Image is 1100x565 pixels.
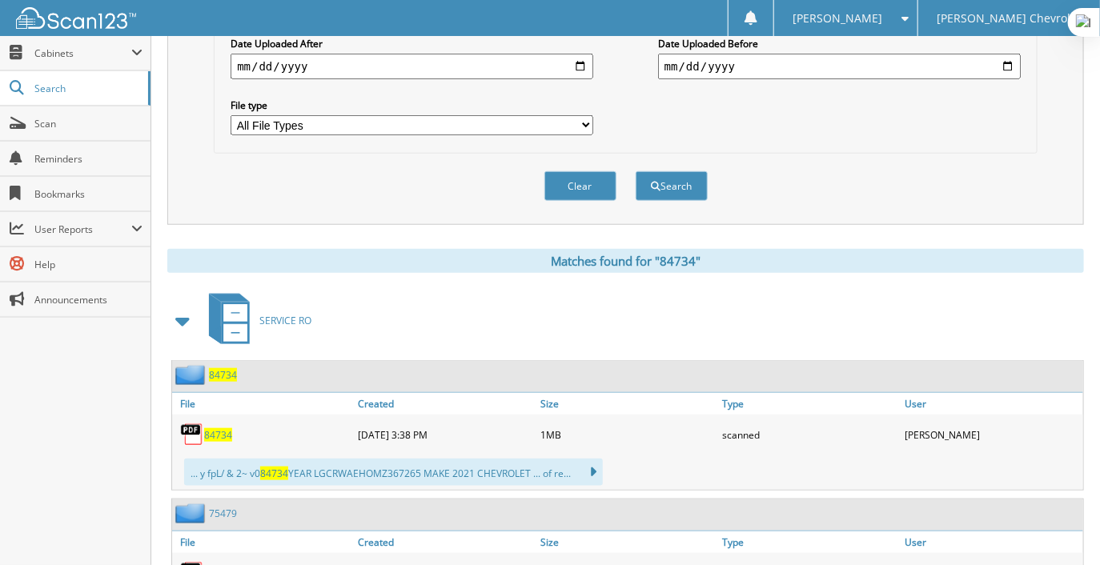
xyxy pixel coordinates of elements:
div: ... y fpL/ & 2~ v0 YEAR LGCRWAEHOMZ367265 MAKE 2021 CHEVROLET ... of re... [184,459,603,486]
img: folder2.png [175,503,209,523]
a: File [172,531,355,553]
a: Type [719,393,901,415]
span: Bookmarks [34,187,143,201]
a: Created [355,393,537,415]
a: 84734 [204,428,232,442]
a: Type [719,531,901,553]
span: Scan [34,117,143,130]
label: Date Uploaded After [231,37,593,50]
span: [PERSON_NAME] [793,14,883,23]
span: [PERSON_NAME] Chevrolet [937,14,1081,23]
a: User [901,531,1083,553]
input: end [658,54,1021,79]
a: SERVICE RO [199,289,311,352]
a: Created [355,531,537,553]
span: Cabinets [34,46,131,60]
span: SERVICE RO [259,314,311,327]
a: Size [536,393,719,415]
label: File type [231,98,593,112]
a: 84734 [209,368,237,382]
span: User Reports [34,222,131,236]
label: Date Uploaded Before [658,37,1021,50]
div: Matches found for "84734" [167,249,1084,273]
span: Help [34,258,143,271]
a: File [172,393,355,415]
a: Size [536,531,719,553]
button: Clear [544,171,616,201]
iframe: Chat Widget [1020,488,1100,565]
div: [PERSON_NAME] [901,419,1083,451]
div: 1MB [536,419,719,451]
a: 75479 [209,507,237,520]
a: User [901,393,1083,415]
div: [DATE] 3:38 PM [355,419,537,451]
input: start [231,54,593,79]
span: Announcements [34,293,143,307]
span: Reminders [34,152,143,166]
img: PDF.png [180,423,204,447]
img: scan123-logo-white.svg [16,7,136,29]
span: 84734 [260,467,288,480]
span: Search [34,82,140,95]
div: scanned [719,419,901,451]
button: Search [636,171,708,201]
img: folder2.png [175,365,209,385]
